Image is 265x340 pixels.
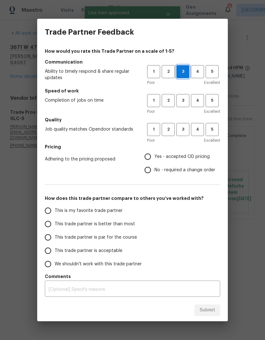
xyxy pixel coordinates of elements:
span: 3 [177,126,189,133]
button: 5 [206,94,219,107]
span: Excellent [204,79,220,86]
span: 1 [148,68,160,75]
span: 4 [192,68,203,75]
button: 3 [176,94,189,107]
button: 2 [162,94,175,107]
h5: Comments [45,273,220,280]
span: Completion of jobs on time [45,97,137,104]
span: 5 [206,68,218,75]
span: Excellent [204,108,220,115]
span: This is my favorite trade partner [55,207,123,214]
span: 1 [148,126,160,133]
span: Poor [147,137,155,144]
span: Poor [147,108,155,115]
span: This trade partner is par for the course [55,234,137,241]
span: 3 [177,97,189,104]
div: Pricing [145,150,220,177]
button: 1 [147,123,160,136]
span: Adhering to the pricing proposed [45,156,134,162]
button: 4 [191,123,204,136]
span: No - required a change order [154,167,215,173]
span: 3 [177,68,189,75]
span: Ability to timely respond & share regular updates [45,68,137,81]
span: This trade partner is acceptable [55,248,122,254]
button: 4 [191,65,204,78]
h5: Quality [45,117,220,123]
button: 2 [162,123,175,136]
span: 2 [162,97,174,104]
span: Poor [147,79,155,86]
button: 4 [191,94,204,107]
button: 1 [147,94,160,107]
span: 2 [162,68,174,75]
h4: How would you rate this Trade Partner on a scale of 1-5? [45,48,220,54]
h5: Communication [45,59,220,65]
button: 5 [206,65,219,78]
button: 2 [162,65,175,78]
span: 5 [206,97,218,104]
span: 5 [206,126,218,133]
h5: Pricing [45,144,220,150]
span: 4 [192,97,203,104]
button: 3 [176,123,189,136]
div: How does this trade partner compare to others you’ve worked with? [45,204,220,271]
span: Job quality matches Opendoor standards [45,126,137,133]
h3: Trade Partner Feedback [45,28,134,37]
span: 4 [192,126,203,133]
span: This trade partner is better than most [55,221,135,228]
button: 3 [176,65,189,78]
span: We shouldn't work with this trade partner [55,261,142,268]
h5: How does this trade partner compare to others you’ve worked with? [45,195,220,201]
span: 2 [162,126,174,133]
span: Yes - accepted OD pricing [154,153,210,160]
button: 1 [147,65,160,78]
span: 1 [148,97,160,104]
span: Excellent [204,137,220,144]
h5: Speed of work [45,88,220,94]
button: 5 [206,123,219,136]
